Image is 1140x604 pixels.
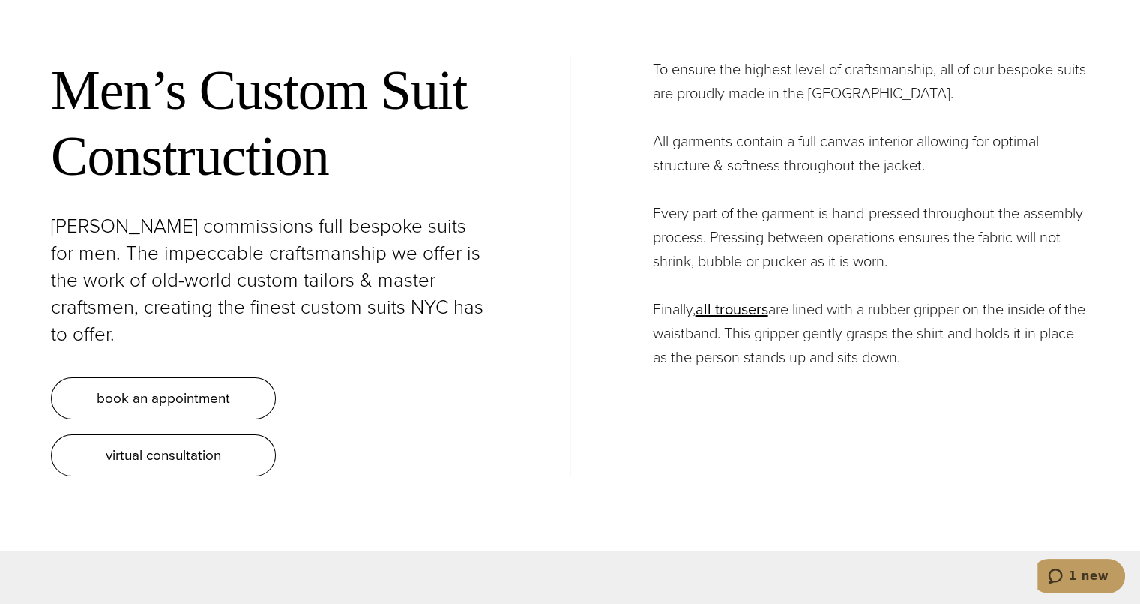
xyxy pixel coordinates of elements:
[97,387,230,409] span: book an appointment
[653,129,1090,177] p: All garments contain a full canvas interior allowing for optimal structure & softness throughout ...
[106,444,221,466] span: virtual consultation
[51,377,276,419] a: book an appointment
[696,298,768,320] a: all trousers
[1037,559,1125,596] iframe: Opens a widget where you can chat to one of our agents
[51,57,487,191] h2: Men’s Custom Suit Construction
[653,297,1090,369] p: Finally, are lined with a rubber gripper on the inside of the waistband. This gripper gently gras...
[51,434,276,476] a: virtual consultation
[653,57,1090,105] p: To ensure the highest level of craftsmanship, all of our bespoke suits are proudly made in the [G...
[653,201,1090,273] p: Every part of the garment is hand-pressed throughout the assembly process. Pressing between opera...
[51,212,487,347] p: [PERSON_NAME] commissions full bespoke suits for men. The impeccable craftsmanship we offer is th...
